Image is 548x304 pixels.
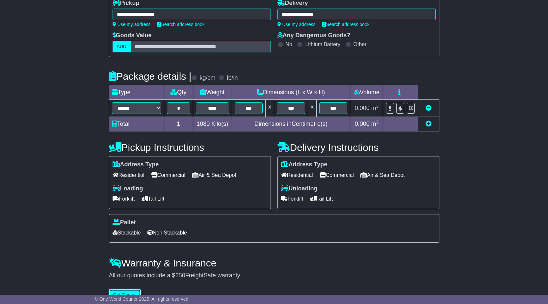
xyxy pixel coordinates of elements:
span: Stackable [113,228,141,238]
td: Dimensions in Centimetre(s) [232,117,350,131]
a: Add new item [426,121,431,127]
span: 0.000 [355,121,370,127]
label: Address Type [113,161,159,168]
span: Tail Lift [142,194,165,204]
span: Forklift [113,194,135,204]
td: Type [109,85,164,100]
a: Search address book [322,22,370,27]
span: Residential [113,170,144,180]
a: Use my address [113,22,151,27]
td: Kilo(s) [193,117,232,131]
label: lb/in [227,74,238,82]
label: kg/cm [199,74,215,82]
td: Total [109,117,164,131]
td: Volume [350,85,383,100]
span: Air & Sea Depot [192,170,236,180]
label: AUD [113,41,131,52]
td: Weight [193,85,232,100]
label: Address Type [281,161,327,168]
span: m [371,121,379,127]
span: 250 [175,272,185,279]
span: Residential [281,170,313,180]
label: Other [353,41,367,47]
td: 1 [164,117,193,131]
sup: 3 [376,104,379,109]
span: © One World Courier 2025. All rights reserved. [95,296,190,302]
td: x [266,100,274,117]
span: Forklift [281,194,303,204]
a: Search address book [157,22,205,27]
a: Use my address [277,22,316,27]
span: 1080 [196,121,210,127]
sup: 3 [376,120,379,124]
label: Any Dangerous Goods? [277,32,351,39]
span: Tail Lift [310,194,333,204]
div: All our quotes include a $ FreightSafe warranty. [109,272,439,279]
span: Non Stackable [147,228,187,238]
a: Remove this item [426,105,431,111]
span: 0.000 [355,105,370,111]
h4: Warranty & Insurance [109,258,439,268]
button: Get Quotes [109,289,141,301]
label: Goods Value [113,32,152,39]
label: No [286,41,292,47]
span: Air & Sea Depot [360,170,405,180]
label: Loading [113,185,143,192]
label: Lithium Battery [305,41,340,47]
span: Commercial [151,170,185,180]
span: m [371,105,379,111]
span: Commercial [320,170,354,180]
td: Qty [164,85,193,100]
td: x [308,100,316,117]
td: Dimensions (L x W x H) [232,85,350,100]
h4: Package details | [109,71,192,82]
label: Pallet [113,219,136,226]
label: Unloading [281,185,318,192]
h4: Pickup Instructions [109,142,271,153]
h4: Delivery Instructions [277,142,439,153]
